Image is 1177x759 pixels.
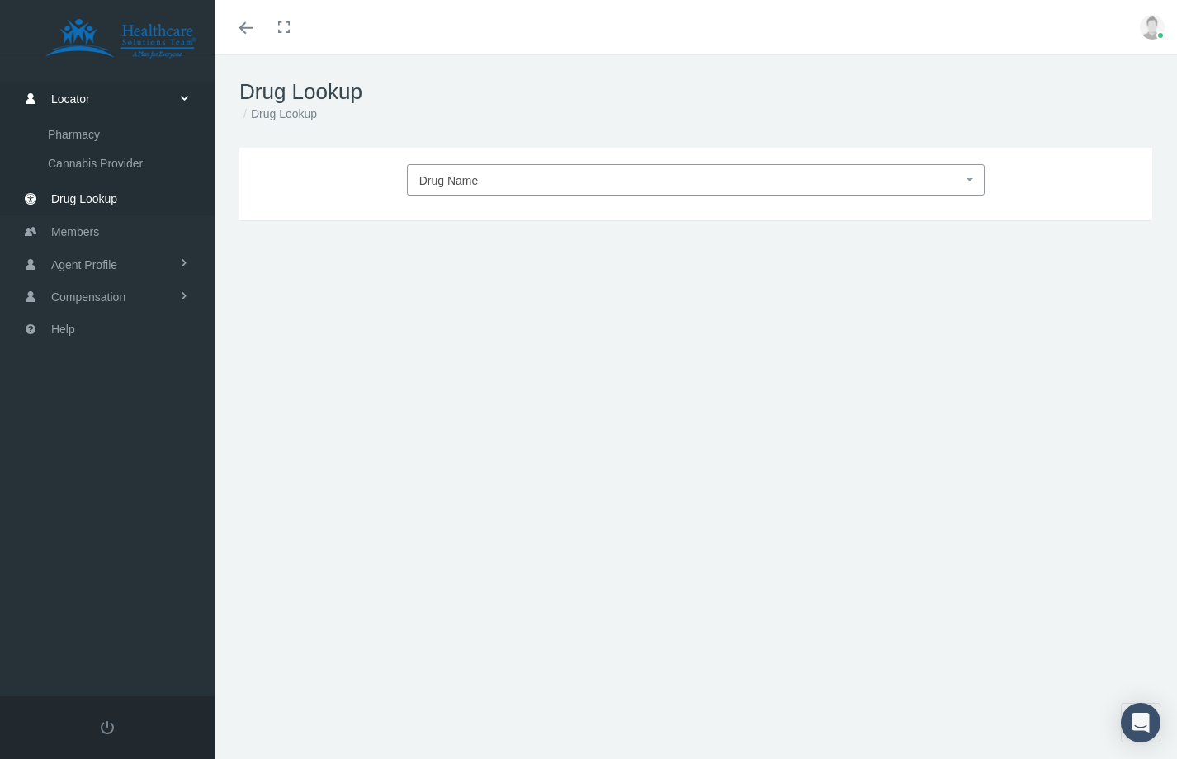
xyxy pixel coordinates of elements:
[48,149,143,177] span: Cannabis Provider
[51,83,90,115] span: Locator
[48,120,100,148] span: Pharmacy
[239,79,1152,105] h1: Drug Lookup
[1140,15,1165,40] img: user-placeholder.jpg
[419,174,479,187] span: Drug Name
[239,105,317,123] li: Drug Lookup
[51,249,117,280] span: Agent Profile
[1121,703,1160,742] div: Open Intercom Messenger
[51,183,117,214] span: Drug Lookup
[51,216,99,247] span: Members
[51,313,75,345] span: Help
[51,281,125,313] span: Compensation
[21,18,220,59] img: HEALTHCARE SOLUTIONS TEAM, LLC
